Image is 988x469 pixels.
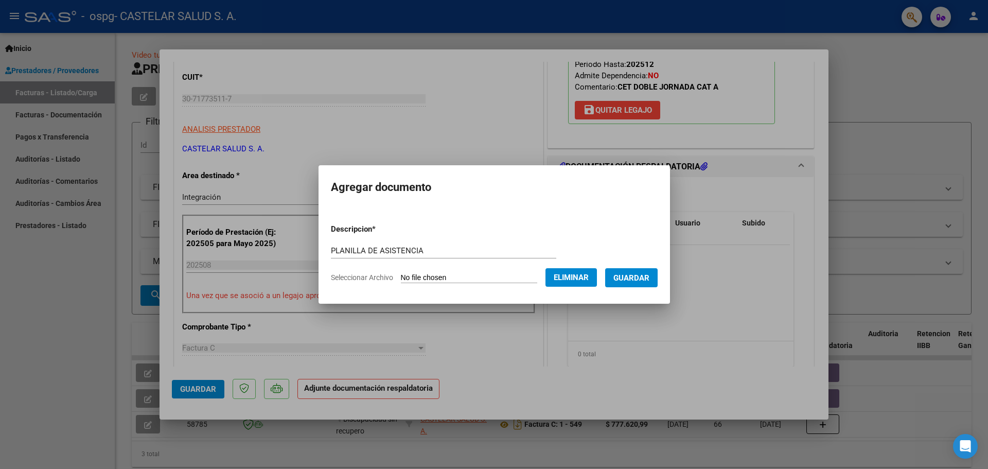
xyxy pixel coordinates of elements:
[613,273,649,283] span: Guardar
[953,434,978,459] div: Open Intercom Messenger
[605,268,658,287] button: Guardar
[554,273,589,282] span: Eliminar
[331,223,429,235] p: Descripcion
[331,273,393,282] span: Seleccionar Archivo
[545,268,597,287] button: Eliminar
[331,178,658,197] h2: Agregar documento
